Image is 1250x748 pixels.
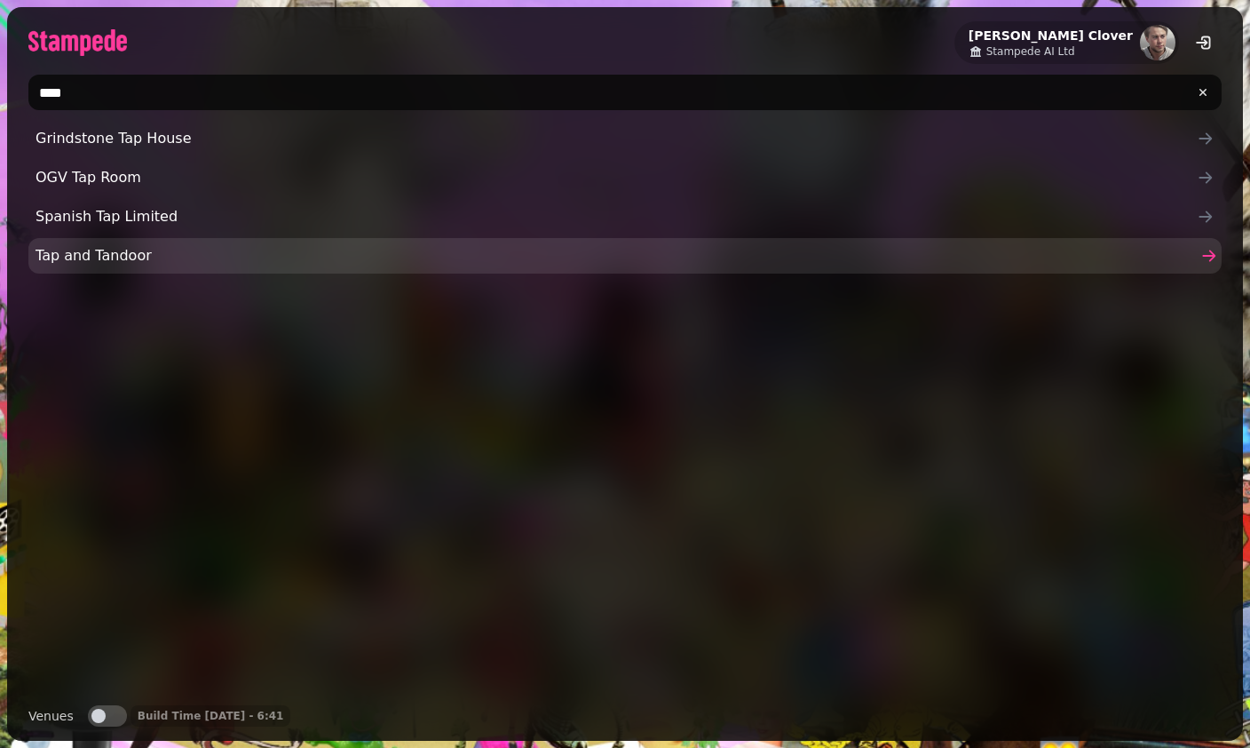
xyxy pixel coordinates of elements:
img: aHR0cHM6Ly93d3cuZ3JhdmF0YXIuY29tL2F2YXRhci9kZDBkNmU2NGQ3OWViYmU4ODcxMWM5ZTk3ZWI5MmRiND9zPTE1MCZkP... [1140,25,1175,60]
a: Stampede AI Ltd [969,44,1133,59]
img: logo [28,29,127,56]
span: OGV Tap Room [36,167,1197,188]
a: Spanish Tap Limited [28,199,1222,235]
span: Tap and Tandoor [36,245,1197,267]
label: Venues [28,705,74,727]
button: logout [1186,25,1222,60]
h2: [PERSON_NAME] Clover [969,27,1133,44]
a: Grindstone Tap House [28,121,1222,156]
button: clear [1188,77,1218,107]
p: Build Time [DATE] - 6:41 [138,709,284,723]
a: OGV Tap Room [28,160,1222,195]
span: Grindstone Tap House [36,128,1197,149]
span: Stampede AI Ltd [986,44,1075,59]
span: Spanish Tap Limited [36,206,1197,227]
a: Tap and Tandoor [28,238,1222,274]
